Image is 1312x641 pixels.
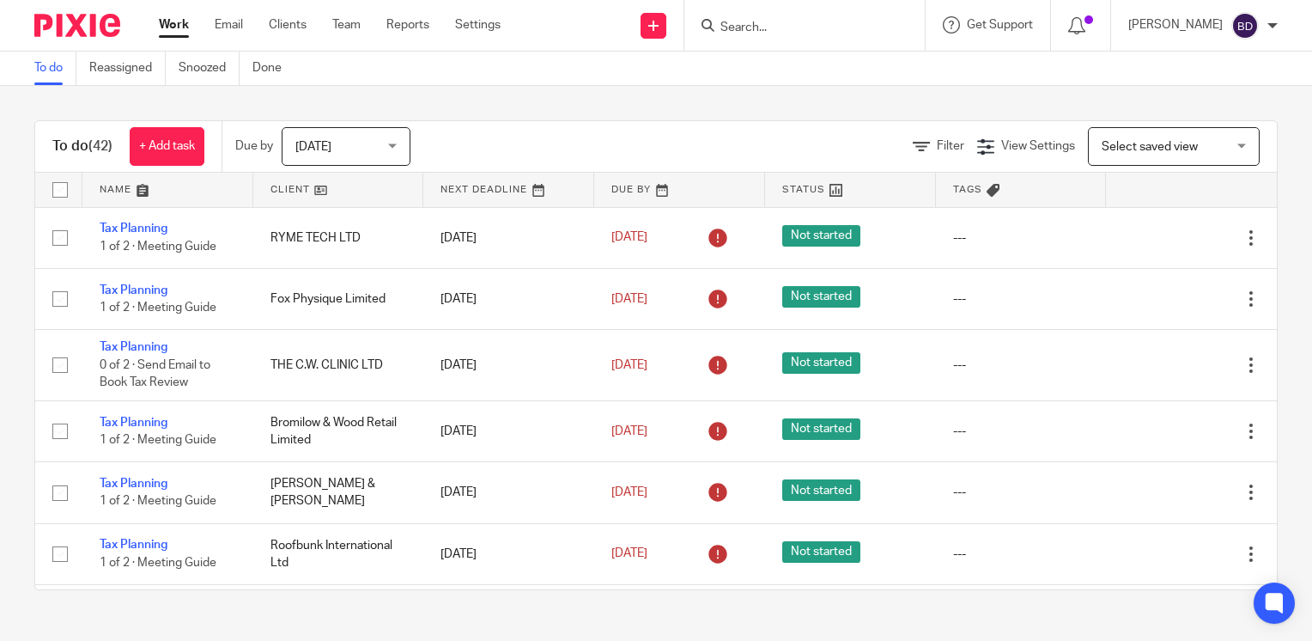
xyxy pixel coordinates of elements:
[967,19,1033,31] span: Get Support
[88,139,112,153] span: (42)
[782,352,860,374] span: Not started
[100,478,167,490] a: Tax Planning
[611,548,647,560] span: [DATE]
[253,330,424,400] td: THE C.W. CLINIC LTD
[782,418,860,440] span: Not started
[423,330,594,400] td: [DATE]
[953,229,1090,247] div: ---
[253,268,424,329] td: Fox Physique Limited
[100,284,167,296] a: Tax Planning
[295,141,331,153] span: [DATE]
[1128,16,1223,34] p: [PERSON_NAME]
[100,434,216,446] span: 1 of 2 · Meeting Guide
[332,16,361,34] a: Team
[455,16,501,34] a: Settings
[953,185,982,194] span: Tags
[423,268,594,329] td: [DATE]
[252,52,295,85] a: Done
[235,137,273,155] p: Due by
[611,232,647,244] span: [DATE]
[1231,12,1259,40] img: svg%3E
[782,479,860,501] span: Not started
[719,21,873,36] input: Search
[953,423,1090,440] div: ---
[423,523,594,584] td: [DATE]
[253,207,424,268] td: RYME TECH LTD
[953,546,1090,563] div: ---
[611,293,647,305] span: [DATE]
[253,523,424,584] td: Roofbunk International Ltd
[253,462,424,523] td: [PERSON_NAME] & [PERSON_NAME]
[179,52,240,85] a: Snoozed
[100,359,210,389] span: 0 of 2 · Send Email to Book Tax Review
[100,496,216,508] span: 1 of 2 · Meeting Guide
[215,16,243,34] a: Email
[953,290,1090,308] div: ---
[52,137,112,156] h1: To do
[1001,140,1075,152] span: View Settings
[953,357,1090,374] div: ---
[1102,141,1198,153] span: Select saved view
[100,341,167,353] a: Tax Planning
[937,140,964,152] span: Filter
[100,241,216,253] span: 1 of 2 · Meeting Guide
[34,14,120,37] img: Pixie
[100,557,216,569] span: 1 of 2 · Meeting Guide
[159,16,189,34] a: Work
[100,302,216,314] span: 1 of 2 · Meeting Guide
[953,484,1090,501] div: ---
[782,541,860,563] span: Not started
[100,223,167,235] a: Tax Planning
[782,286,860,308] span: Not started
[269,16,307,34] a: Clients
[386,16,429,34] a: Reports
[611,425,647,437] span: [DATE]
[130,127,204,166] a: + Add task
[89,52,166,85] a: Reassigned
[423,400,594,461] td: [DATE]
[423,462,594,523] td: [DATE]
[782,225,860,247] span: Not started
[611,486,647,498] span: [DATE]
[34,52,76,85] a: To do
[423,207,594,268] td: [DATE]
[611,359,647,371] span: [DATE]
[100,539,167,551] a: Tax Planning
[100,417,167,429] a: Tax Planning
[253,400,424,461] td: Bromilow & Wood Retail Limited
